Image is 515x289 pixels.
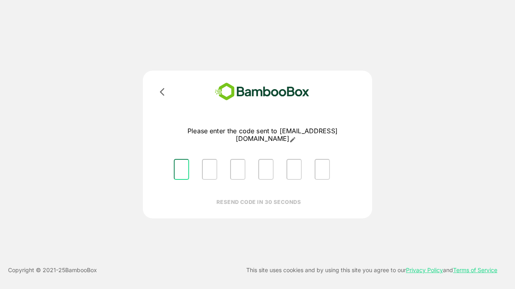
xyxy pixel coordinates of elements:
a: Privacy Policy [406,267,443,273]
input: Please enter OTP character 4 [258,159,274,180]
input: Please enter OTP character 1 [174,159,189,180]
img: bamboobox [203,80,321,103]
input: Please enter OTP character 6 [315,159,330,180]
input: Please enter OTP character 5 [286,159,302,180]
p: Copyright © 2021- 25 BambooBox [8,265,97,275]
input: Please enter OTP character 2 [202,159,217,180]
input: Please enter OTP character 3 [230,159,245,180]
p: This site uses cookies and by using this site you agree to our and [246,265,497,275]
p: Please enter the code sent to [EMAIL_ADDRESS][DOMAIN_NAME] [167,127,358,143]
a: Terms of Service [453,267,497,273]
